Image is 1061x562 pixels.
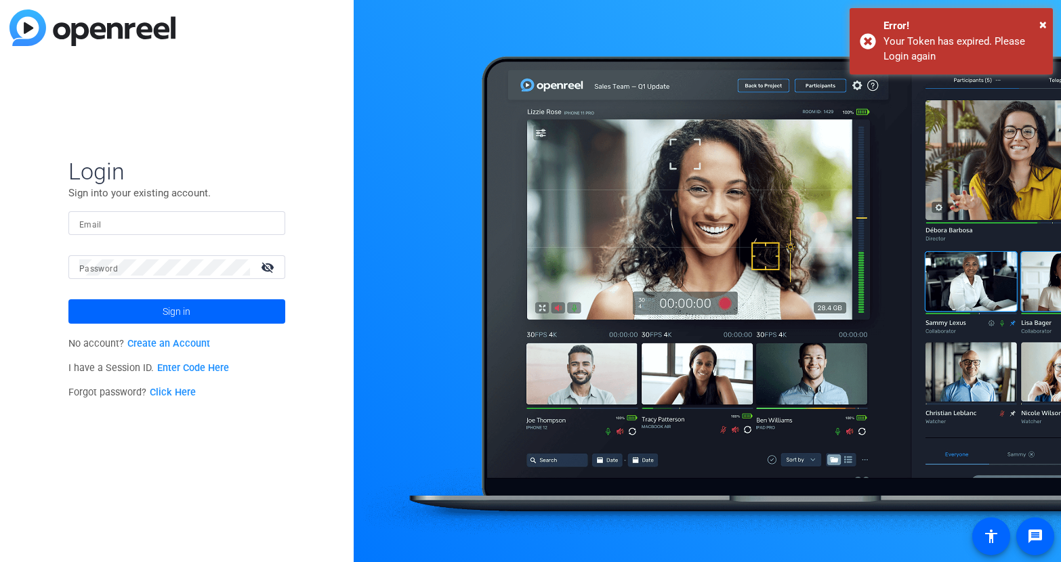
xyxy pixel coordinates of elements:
button: Sign in [68,299,285,324]
span: Sign in [163,295,190,328]
img: blue-gradient.svg [9,9,175,46]
input: Enter Email Address [79,215,274,232]
span: × [1039,16,1047,33]
mat-icon: accessibility [983,528,999,544]
mat-label: Email [79,220,102,230]
a: Click Here [150,387,196,398]
span: No account? [68,338,210,349]
div: Your Token has expired. Please Login again [883,34,1043,64]
a: Enter Code Here [157,362,229,374]
mat-icon: message [1027,528,1043,544]
span: Login [68,157,285,186]
span: Forgot password? [68,387,196,398]
mat-icon: visibility_off [253,257,285,277]
div: Error! [883,18,1043,34]
p: Sign into your existing account. [68,186,285,200]
button: Close [1039,14,1047,35]
span: I have a Session ID. [68,362,229,374]
a: Create an Account [127,338,210,349]
mat-label: Password [79,264,118,274]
